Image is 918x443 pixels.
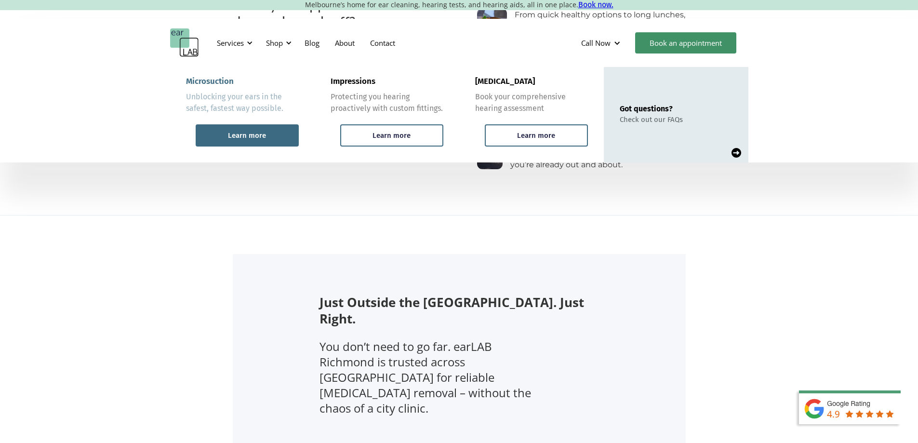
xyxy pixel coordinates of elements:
[331,91,443,114] div: Protecting you hearing proactively with custom fittings.
[260,28,294,57] div: Shop
[331,77,375,86] div: Impressions
[211,28,255,57] div: Services
[319,294,584,327] strong: Just Outside the [GEOGRAPHIC_DATA]. Just Right.
[635,32,736,54] a: Book an appointment
[573,28,630,57] div: Call Now
[517,131,555,140] div: Learn more
[170,67,315,162] a: MicrosuctionUnblocking your ears in the safest, fastest way possible.Learn more
[315,67,459,162] a: ImpressionsProtecting you hearing proactively with custom fittings.Learn more
[475,91,588,114] div: Book your comprehensive hearing assessment
[319,339,531,416] p: You don’t need to go far. earLAB Richmond is trusted across [GEOGRAPHIC_DATA] for reliable [MEDIC...
[170,28,199,57] a: home
[362,29,403,57] a: Contact
[186,77,234,86] div: Microsuction
[297,29,327,57] a: Blog
[604,67,748,162] a: Got questions?Check out our FAQs
[217,38,244,48] div: Services
[228,131,266,140] div: Learn more
[459,67,604,162] a: [MEDICAL_DATA]Book your comprehensive hearing assessmentLearn more
[620,115,683,124] div: Check out our FAQs
[475,77,535,86] div: [MEDICAL_DATA]
[266,38,283,48] div: Shop
[327,29,362,57] a: About
[186,91,299,114] div: Unblocking your ears in the safest, fastest way possible.
[373,131,411,140] div: Learn more
[581,38,611,48] div: Call Now
[620,104,683,113] div: Got questions?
